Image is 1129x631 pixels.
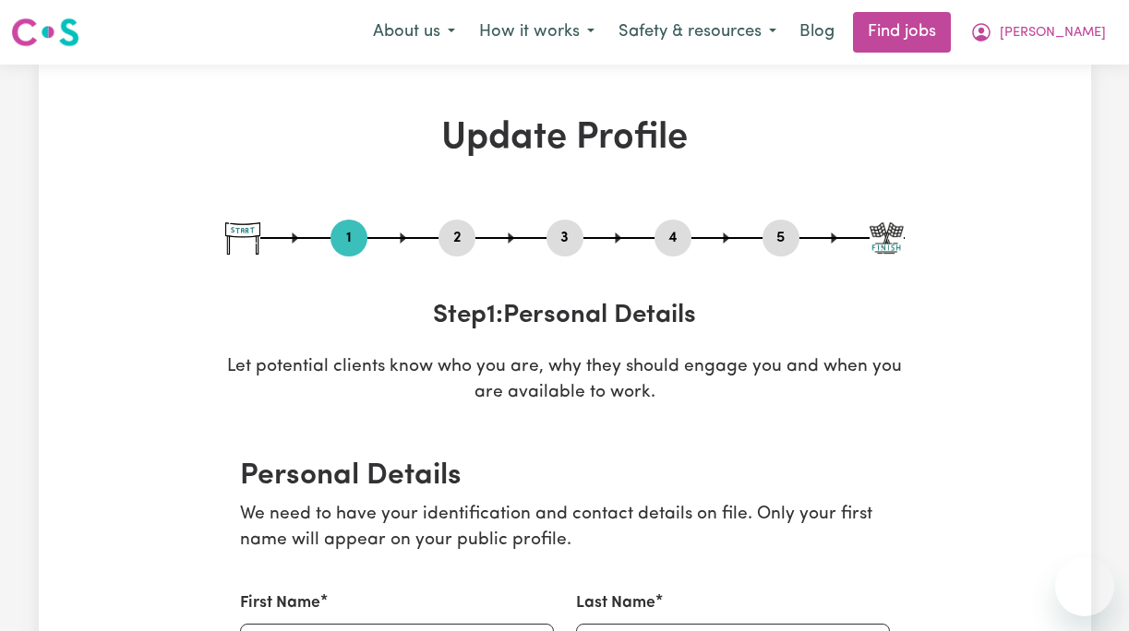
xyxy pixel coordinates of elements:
label: Last Name [576,591,655,615]
h3: Step 1 : Personal Details [225,301,905,332]
p: We need to have your identification and contact details on file. Only your first name will appear... [240,502,890,555]
button: Go to step 1 [330,226,367,250]
a: Blog [788,12,846,53]
a: Careseekers logo [11,11,79,54]
label: First Name [240,591,320,615]
span: [PERSON_NAME] [1000,23,1106,43]
iframe: Button to launch messaging window [1055,557,1114,616]
button: How it works [467,13,607,52]
a: Find jobs [853,12,951,53]
h1: Update Profile [225,116,905,161]
h2: Personal Details [240,458,890,494]
button: Go to step 2 [438,226,475,250]
p: Let potential clients know who you are, why they should engage you and when you are available to ... [225,354,905,408]
button: About us [361,13,467,52]
button: Go to step 5 [763,226,799,250]
button: My Account [958,13,1118,52]
button: Go to step 4 [655,226,691,250]
img: Careseekers logo [11,16,79,49]
button: Safety & resources [607,13,788,52]
button: Go to step 3 [546,226,583,250]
